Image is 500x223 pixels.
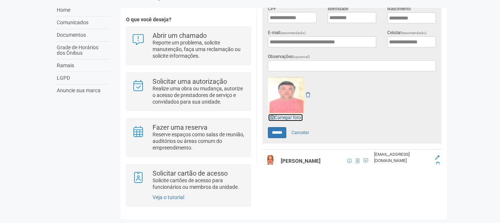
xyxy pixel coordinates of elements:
a: Abrir um chamado Reporte um problema, solicite manutenção, faça uma reclamação ou solicite inform... [132,32,245,59]
strong: Fazer uma reserva [153,123,207,131]
label: CPF [268,6,276,12]
div: [PHONE_NUMBER] [374,164,430,170]
a: Comunicados [55,17,109,29]
p: Reporte um problema, solicite manutenção, faça uma reclamação ou solicite informações. [153,39,245,59]
a: Documentos [55,29,109,42]
label: Identidade [328,6,348,12]
p: Realize uma obra ou mudança, autorize o acesso de prestadores de serviço e convidados para sua un... [153,85,245,105]
a: Solicitar cartão de acesso Solicite cartões de acesso para funcionários ou membros da unidade. [132,170,245,190]
a: Fazer uma reserva Reserve espaços como salas de reunião, auditórios ou áreas comum do empreendime... [132,124,245,151]
span: (recomendado) [280,31,306,35]
label: Celular [387,29,427,36]
a: Solicitar uma autorização Realize uma obra ou mudança, autorize o acesso de prestadores de serviç... [132,78,245,105]
a: Veja o tutorial [153,194,184,200]
a: Remover [306,92,310,98]
strong: Solicitar uma autorização [153,78,227,85]
strong: [PERSON_NAME] [281,158,321,164]
p: Reserve espaços como salas de reunião, auditórios ou áreas comum do empreendimento. [153,131,245,151]
strong: Solicitar cartão de acesso [153,169,228,177]
a: Editar membro [435,155,440,160]
a: Anuncie sua marca [55,84,109,97]
a: Ramais [55,60,109,72]
a: Grade de Horários dos Ônibus [55,42,109,60]
span: (opcional) [293,55,310,59]
div: [EMAIL_ADDRESS][DOMAIN_NAME] [374,151,430,164]
label: Observações [268,53,310,60]
label: Nascimento [387,6,411,12]
a: Excluir membro [436,161,440,166]
a: LGPD [55,72,109,84]
strong: Abrir um chamado [153,32,207,39]
span: (recomendado) [401,31,427,35]
img: user.png [264,155,276,167]
a: Carregar foto [268,114,303,122]
a: Home [55,4,109,17]
a: Cancelar [287,127,313,138]
h4: O que você deseja? [126,17,251,22]
img: GetFile [268,77,305,114]
label: E-mail [268,29,306,36]
p: Solicite cartões de acesso para funcionários ou membros da unidade. [153,177,245,190]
